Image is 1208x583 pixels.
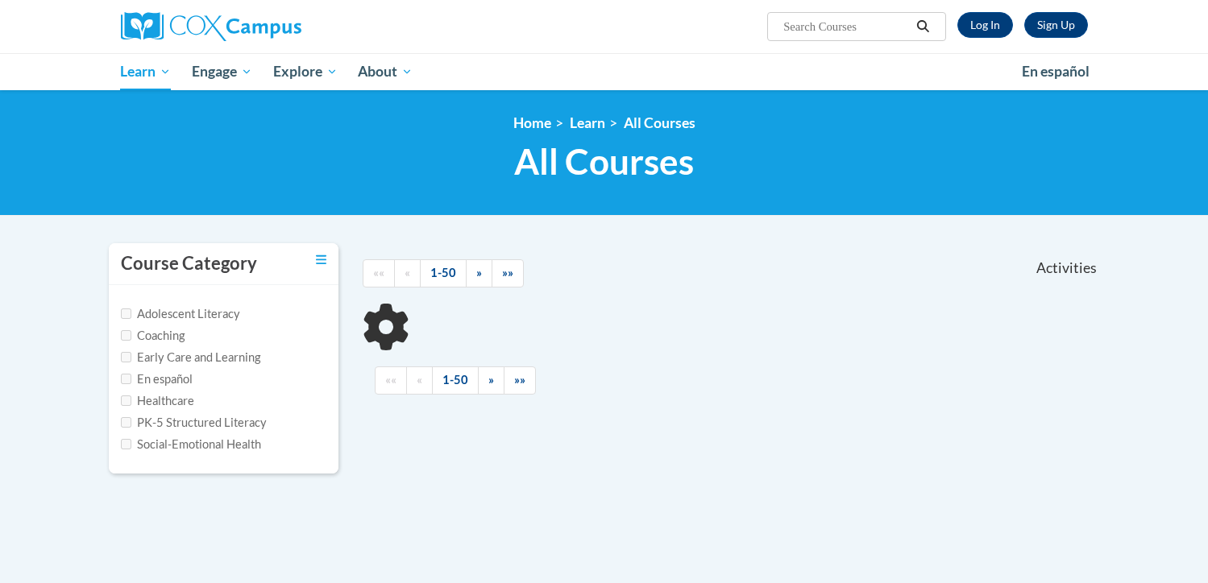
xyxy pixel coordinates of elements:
[358,62,413,81] span: About
[120,62,171,81] span: Learn
[504,366,536,395] a: End
[181,53,263,90] a: Engage
[121,251,257,276] h3: Course Category
[420,259,467,287] a: 1-50
[121,352,131,362] input: Checkbox for Options
[347,53,423,90] a: About
[121,414,267,432] label: PK-5 Structured Literacy
[466,259,492,287] a: Next
[121,374,131,384] input: Checkbox for Options
[570,114,605,131] a: Learn
[110,53,182,90] a: Learn
[476,266,482,279] span: »
[957,12,1013,38] a: Log In
[405,266,410,279] span: «
[121,349,260,366] label: Early Care and Learning
[432,366,479,395] a: 1-50
[263,53,348,90] a: Explore
[316,251,326,269] a: Toggle collapse
[1011,55,1100,89] a: En español
[121,12,427,41] a: Cox Campus
[192,62,252,81] span: Engage
[97,53,1112,90] div: Main menu
[502,266,513,279] span: »»
[385,373,396,387] span: ««
[514,140,694,183] span: All Courses
[1036,259,1097,277] span: Activities
[121,308,131,319] input: Checkbox for Options
[1024,12,1088,38] a: Register
[121,330,131,341] input: Checkbox for Options
[624,114,695,131] a: All Courses
[121,327,185,345] label: Coaching
[782,17,911,36] input: Search Courses
[1022,63,1090,80] span: En español
[121,370,193,388] label: En español
[373,266,384,279] span: ««
[121,12,301,41] img: Cox Campus
[363,259,395,287] a: Begining
[417,373,422,387] span: «
[514,373,525,387] span: »»
[121,305,240,323] label: Adolescent Literacy
[488,373,494,387] span: »
[478,366,504,395] a: Next
[513,114,551,131] a: Home
[492,259,524,287] a: End
[121,436,261,453] label: Social-Emotional Health
[406,366,433,395] a: Previous
[375,366,407,395] a: Begining
[121,395,131,406] input: Checkbox for Options
[273,62,338,81] span: Explore
[121,392,194,410] label: Healthcare
[121,417,131,428] input: Checkbox for Options
[911,17,935,36] button: Search
[394,259,421,287] a: Previous
[121,439,131,449] input: Checkbox for Options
